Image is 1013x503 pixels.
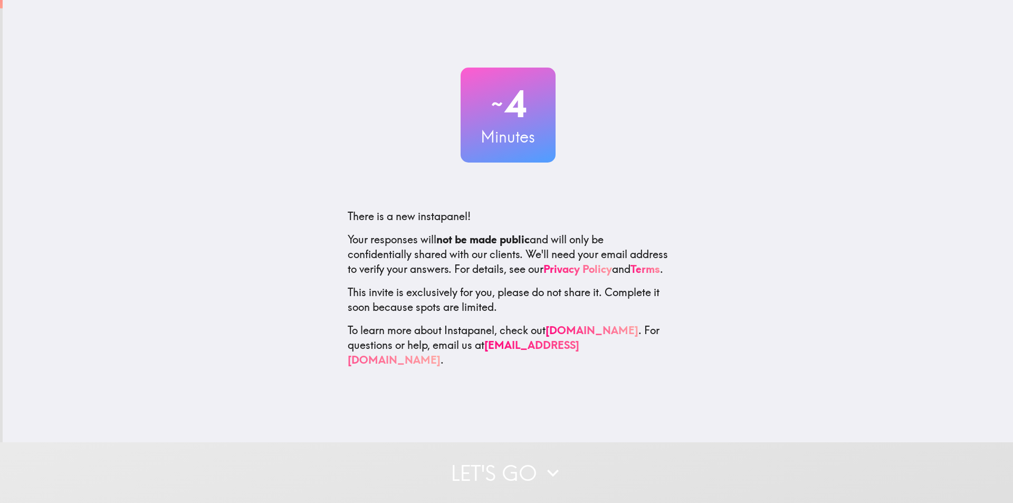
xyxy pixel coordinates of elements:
[348,210,471,223] span: There is a new instapanel!
[543,262,612,276] a: Privacy Policy
[348,232,668,277] p: Your responses will and will only be confidentially shared with our clients. We'll need your emai...
[630,262,660,276] a: Terms
[348,323,668,367] p: To learn more about Instapanel, check out . For questions or help, email us at .
[490,88,504,120] span: ~
[436,233,530,246] b: not be made public
[348,338,579,366] a: [EMAIL_ADDRESS][DOMAIN_NAME]
[461,82,556,126] h2: 4
[348,285,668,315] p: This invite is exclusively for you, please do not share it. Complete it soon because spots are li...
[546,324,638,337] a: [DOMAIN_NAME]
[461,126,556,148] h3: Minutes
